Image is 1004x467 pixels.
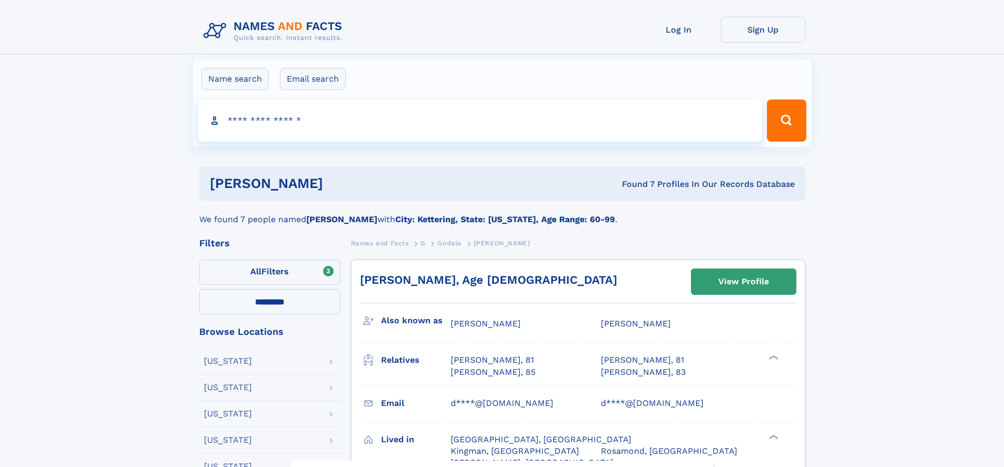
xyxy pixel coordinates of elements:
[306,214,377,224] b: [PERSON_NAME]
[250,266,261,276] span: All
[451,366,535,378] a: [PERSON_NAME], 85
[451,434,631,444] span: [GEOGRAPHIC_DATA], [GEOGRAPHIC_DATA]
[767,100,806,142] button: Search Button
[437,236,462,250] a: Godale
[472,178,795,190] div: Found 7 Profiles In Our Records Database
[721,17,805,43] a: Sign Up
[280,68,346,90] label: Email search
[395,214,615,224] b: City: Kettering, State: [US_STATE], Age Range: 60-99
[766,433,779,440] div: ❯
[451,319,521,329] span: [PERSON_NAME]
[204,436,252,444] div: [US_STATE]
[451,446,579,456] span: Kingman, [GEOGRAPHIC_DATA]
[691,269,796,294] a: View Profile
[199,327,340,336] div: Browse Locations
[199,17,351,45] img: Logo Names and Facts
[198,100,763,142] input: search input
[381,431,451,449] h3: Lived in
[201,68,269,90] label: Name search
[381,312,451,330] h3: Also known as
[204,410,252,418] div: [US_STATE]
[637,17,721,43] a: Log In
[601,354,684,366] a: [PERSON_NAME], 81
[204,383,252,392] div: [US_STATE]
[437,240,462,247] span: Godale
[381,351,451,369] h3: Relatives
[601,366,686,378] a: [PERSON_NAME], 83
[718,270,769,294] div: View Profile
[351,236,409,250] a: Names and Facts
[601,446,737,456] span: Rosamond, [GEOGRAPHIC_DATA]
[766,354,779,361] div: ❯
[601,319,671,329] span: [PERSON_NAME]
[421,236,426,250] a: G
[199,260,340,285] label: Filters
[199,201,805,226] div: We found 7 people named with .
[210,177,473,190] h1: [PERSON_NAME]
[360,273,617,286] a: [PERSON_NAME], Age [DEMOGRAPHIC_DATA]
[381,394,451,412] h3: Email
[474,240,530,247] span: [PERSON_NAME]
[421,240,426,247] span: G
[204,357,252,365] div: [US_STATE]
[199,239,340,248] div: Filters
[451,354,534,366] a: [PERSON_NAME], 81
